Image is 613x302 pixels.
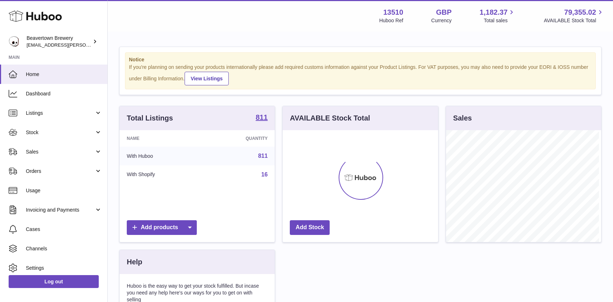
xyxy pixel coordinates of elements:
span: [EMAIL_ADDRESS][PERSON_NAME][DOMAIN_NAME] [27,42,144,48]
a: Add products [127,220,197,235]
div: Beavertown Brewery [27,35,91,48]
span: Settings [26,265,102,272]
h3: AVAILABLE Stock Total [290,113,370,123]
a: 811 [256,114,268,122]
span: Listings [26,110,94,117]
span: Channels [26,245,102,252]
a: 16 [261,171,268,178]
strong: Notice [129,56,592,63]
img: kit.lowe@beavertownbrewery.co.uk [9,36,19,47]
h3: Help [127,257,142,267]
a: 811 [258,153,268,159]
th: Quantity [203,130,275,147]
span: Stock [26,129,94,136]
h3: Sales [453,113,472,123]
h3: Total Listings [127,113,173,123]
span: Invoicing and Payments [26,207,94,213]
th: Name [120,130,203,147]
strong: 811 [256,114,268,121]
a: 1,182.37 Total sales [480,8,516,24]
div: Huboo Ref [379,17,403,24]
a: Log out [9,275,99,288]
span: Orders [26,168,94,175]
td: With Shopify [120,165,203,184]
div: Currency [431,17,452,24]
div: If you're planning on sending your products internationally please add required customs informati... [129,64,592,85]
span: 79,355.02 [564,8,596,17]
span: Home [26,71,102,78]
a: View Listings [185,72,229,85]
span: Dashboard [26,90,102,97]
strong: 13510 [383,8,403,17]
td: With Huboo [120,147,203,165]
a: 79,355.02 AVAILABLE Stock Total [544,8,604,24]
span: Sales [26,148,94,155]
span: Total sales [484,17,516,24]
span: 1,182.37 [480,8,508,17]
strong: GBP [436,8,451,17]
span: AVAILABLE Stock Total [544,17,604,24]
span: Usage [26,187,102,194]
a: Add Stock [290,220,330,235]
span: Cases [26,226,102,233]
